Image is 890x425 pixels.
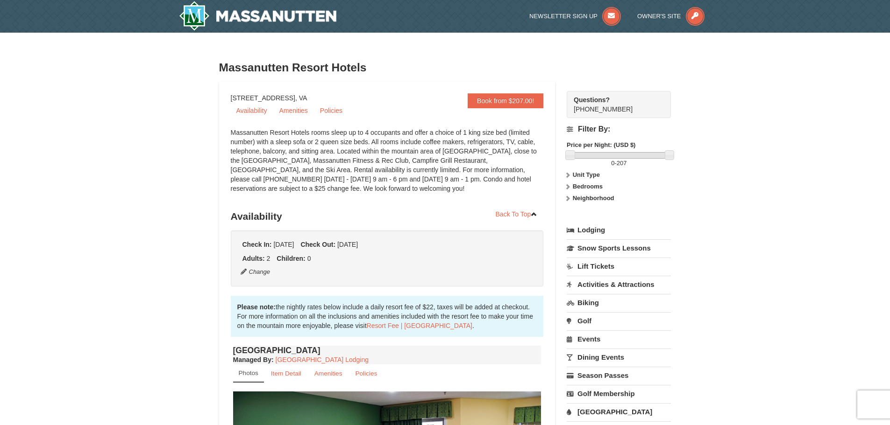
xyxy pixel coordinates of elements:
[573,171,600,178] strong: Unit Type
[567,159,671,168] label: -
[637,13,681,20] span: Owner's Site
[239,369,258,376] small: Photos
[567,348,671,366] a: Dining Events
[242,255,265,262] strong: Adults:
[231,128,544,202] div: Massanutten Resort Hotels rooms sleep up to 4 occupants and offer a choice of 1 king size bed (li...
[314,370,342,377] small: Amenities
[567,258,671,275] a: Lift Tickets
[233,364,264,383] a: Photos
[271,370,301,377] small: Item Detail
[276,356,369,363] a: [GEOGRAPHIC_DATA] Lodging
[529,13,621,20] a: Newsletter Sign Up
[567,294,671,311] a: Biking
[308,364,349,383] a: Amenities
[231,207,544,226] h3: Availability
[567,330,671,348] a: Events
[240,267,271,277] button: Change
[314,104,348,118] a: Policies
[567,222,671,238] a: Lodging
[573,195,614,202] strong: Neighborhood
[611,160,614,167] span: 0
[273,241,294,248] span: [DATE]
[617,160,627,167] span: 207
[349,364,383,383] a: Policies
[233,346,541,355] h4: [GEOGRAPHIC_DATA]
[637,13,705,20] a: Owner's Site
[179,1,337,31] a: Massanutten Resort
[567,385,671,402] a: Golf Membership
[231,104,273,118] a: Availability
[567,125,671,133] h4: Filter By:
[567,312,671,329] a: Golf
[237,303,276,311] strong: Please note:
[267,255,271,262] span: 2
[300,241,335,248] strong: Check Out:
[573,183,603,190] strong: Bedrooms
[367,322,472,329] a: Resort Fee | [GEOGRAPHIC_DATA]
[179,1,337,31] img: Massanutten Resort Logo
[233,356,274,363] strong: :
[574,96,610,104] strong: Questions?
[231,296,544,337] div: the nightly rates below include a daily resort fee of $22, taxes will be added at checkout. For m...
[490,207,544,221] a: Back To Top
[277,255,305,262] strong: Children:
[273,104,313,118] a: Amenities
[219,58,671,77] h3: Massanutten Resort Hotels
[337,241,358,248] span: [DATE]
[567,276,671,293] a: Activities & Attractions
[233,356,271,363] span: Managed By
[574,95,654,113] span: [PHONE_NUMBER]
[567,141,635,148] strong: Price per Night: (USD $)
[265,364,307,383] a: Item Detail
[567,367,671,384] a: Season Passes
[468,93,543,108] a: Book from $207.00!
[355,370,377,377] small: Policies
[567,239,671,257] a: Snow Sports Lessons
[242,241,272,248] strong: Check In:
[529,13,598,20] span: Newsletter Sign Up
[307,255,311,262] span: 0
[567,403,671,420] a: [GEOGRAPHIC_DATA]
